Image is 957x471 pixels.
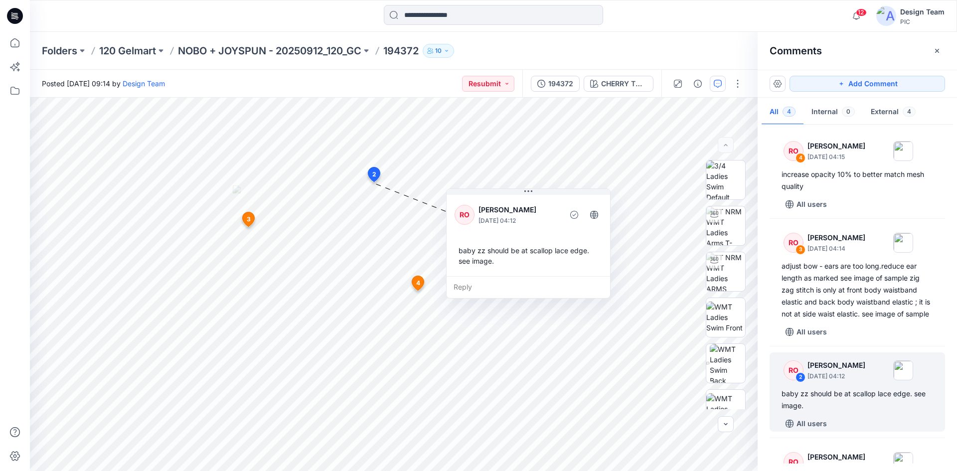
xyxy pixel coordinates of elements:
button: All users [782,196,831,212]
a: 120 Gelmart [99,44,156,58]
div: 194372 [548,78,573,89]
div: Design Team [900,6,945,18]
span: 4 [783,107,796,117]
div: RO [784,360,803,380]
div: Reply [447,276,610,298]
p: [PERSON_NAME] [807,451,865,463]
h2: Comments [770,45,822,57]
div: RO [784,141,803,161]
p: [PERSON_NAME] [807,232,865,244]
img: avatar [876,6,896,26]
div: PIC [900,18,945,25]
img: WMT Ladies Swim Back [710,344,745,383]
a: Design Team [123,79,165,88]
div: increase opacity 10% to better match mesh quality [782,168,933,192]
img: WMT Ladies Swim Front [706,302,745,333]
div: 2 [796,372,805,382]
p: 10 [435,45,442,56]
button: All users [782,324,831,340]
p: [PERSON_NAME] [807,359,865,371]
div: 4 [796,153,805,163]
a: Folders [42,44,77,58]
span: 2 [372,170,376,179]
p: All users [797,326,827,338]
img: WMT Ladies Swim Left [706,393,745,425]
button: Details [690,76,706,92]
img: TT NRM WMT Ladies Arms T-POSE [706,206,745,245]
div: baby zz should be at scallop lace edge. see image. [455,241,602,270]
a: NOBO + JOYSPUN - 20250912_120_GC [178,44,361,58]
button: 10 [423,44,454,58]
button: All users [782,416,831,432]
p: [PERSON_NAME] [807,140,865,152]
p: All users [797,198,827,210]
div: RO [784,233,803,253]
button: All [762,100,803,125]
p: [DATE] 04:12 [478,216,560,226]
button: Add Comment [790,76,945,92]
div: RO [455,205,475,225]
button: 194372 [531,76,580,92]
div: 3 [796,245,805,255]
span: Posted [DATE] 09:14 by [42,78,165,89]
span: 3 [247,215,251,224]
div: baby zz should be at scallop lace edge. see image. [782,388,933,412]
div: CHERRY TOMATO [601,78,647,89]
button: Internal [803,100,863,125]
p: 194372 [383,44,419,58]
button: CHERRY TOMATO [584,76,653,92]
p: [PERSON_NAME] [478,204,560,216]
button: External [863,100,924,125]
span: 12 [856,8,867,16]
div: adjust bow - ears are too long.reduce ear length as marked see image of sample zig zag stitch is ... [782,260,933,320]
p: [DATE] 04:15 [807,152,865,162]
p: [DATE] 04:14 [807,244,865,254]
img: TT NRM WMT Ladies ARMS DOWN [706,252,745,291]
p: [DATE] 04:12 [807,371,865,381]
p: All users [797,418,827,430]
span: 0 [842,107,855,117]
span: 4 [903,107,916,117]
img: 3/4 Ladies Swim Default [706,160,745,199]
span: 4 [416,279,420,288]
